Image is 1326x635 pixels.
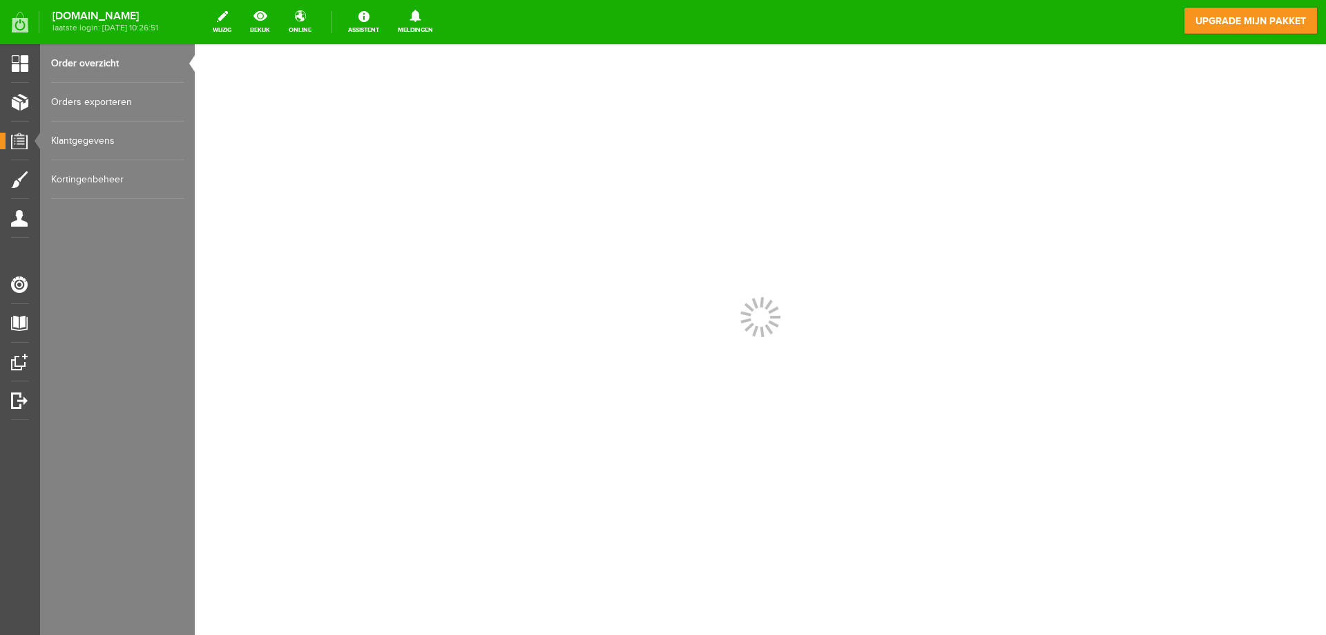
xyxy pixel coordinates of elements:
[340,7,387,37] a: Assistent
[51,160,184,199] a: Kortingenbeheer
[51,83,184,122] a: Orders exporteren
[51,122,184,160] a: Klantgegevens
[280,7,320,37] a: online
[52,24,158,32] span: laatste login: [DATE] 10:26:51
[204,7,240,37] a: wijzig
[1184,7,1318,35] a: upgrade mijn pakket
[390,7,441,37] a: Meldingen
[51,44,184,83] a: Order overzicht
[52,12,158,20] strong: [DOMAIN_NAME]
[242,7,278,37] a: bekijk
